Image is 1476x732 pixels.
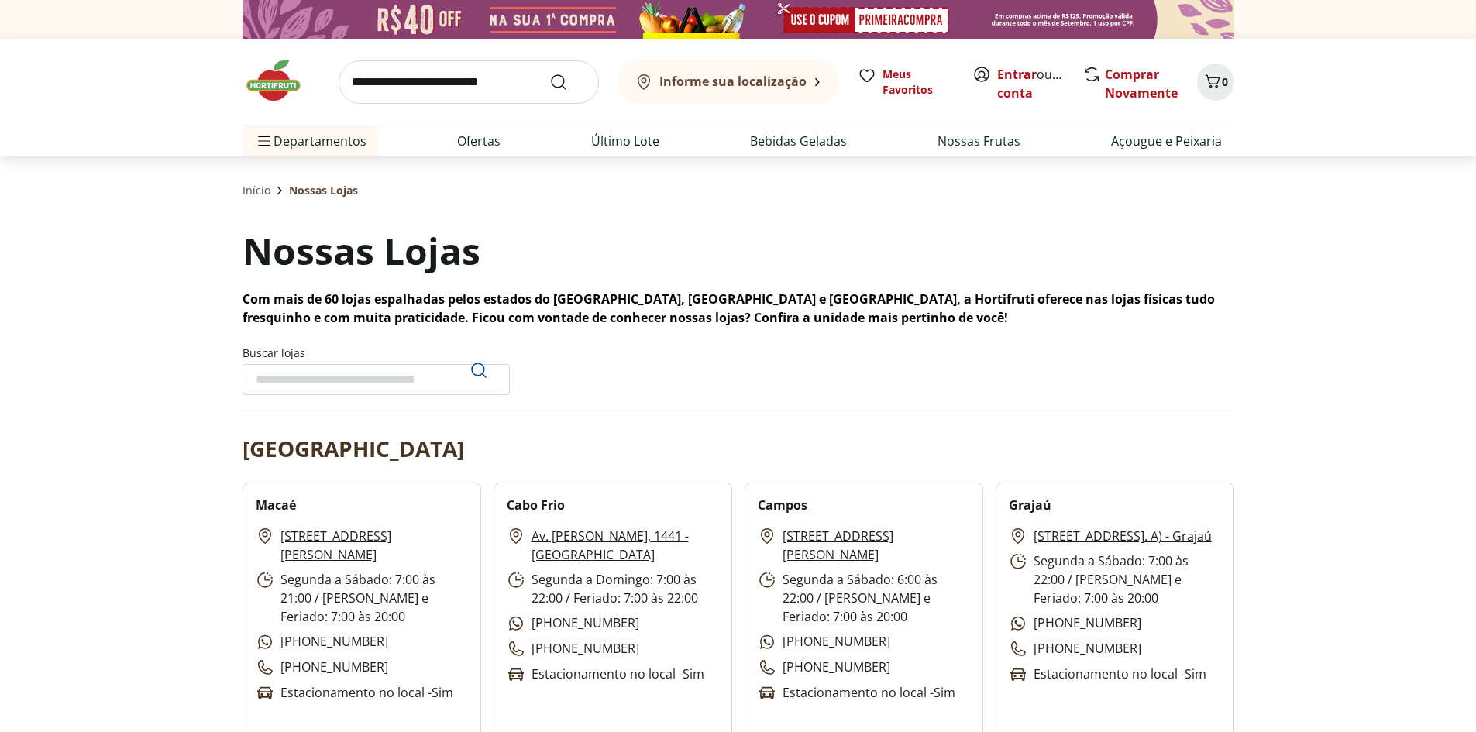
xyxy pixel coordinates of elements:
a: [STREET_ADDRESS]. A) - Grajaú [1034,527,1212,545]
input: search [339,60,599,104]
p: [PHONE_NUMBER] [1009,639,1141,658]
p: [PHONE_NUMBER] [758,632,890,651]
p: Estacionamento no local - Sim [758,683,955,703]
h2: Grajaú [1009,496,1051,514]
a: Ofertas [457,132,501,150]
p: [PHONE_NUMBER] [256,632,388,651]
span: ou [997,65,1066,102]
p: [PHONE_NUMBER] [758,658,890,677]
p: [PHONE_NUMBER] [507,639,639,658]
h1: Nossas Lojas [243,225,480,277]
h2: Campos [758,496,807,514]
button: Submit Search [549,73,587,91]
a: Açougue e Peixaria [1111,132,1222,150]
span: 0 [1222,74,1228,89]
img: Hortifruti [243,57,320,104]
span: Meus Favoritos [883,67,954,98]
a: Criar conta [997,66,1082,101]
a: Bebidas Geladas [750,132,847,150]
a: Início [243,183,270,198]
p: Estacionamento no local - Sim [1009,665,1206,684]
a: Meus Favoritos [858,67,954,98]
label: Buscar lojas [243,345,510,395]
h2: [GEOGRAPHIC_DATA] [243,433,464,464]
a: Entrar [997,66,1037,83]
p: [PHONE_NUMBER] [507,613,639,633]
a: [STREET_ADDRESS][PERSON_NAME] [783,527,970,564]
button: Informe sua localização [618,60,839,104]
a: Último Lote [591,132,659,150]
a: Nossas Frutas [938,132,1020,150]
p: Segunda a Domingo: 7:00 às 22:00 / Feriado: 7:00 às 22:00 [507,570,719,607]
a: Comprar Novamente [1105,66,1178,101]
h2: Cabo Frio [507,496,565,514]
a: [STREET_ADDRESS][PERSON_NAME] [280,527,468,564]
p: [PHONE_NUMBER] [256,658,388,677]
p: Segunda a Sábado: 7:00 às 22:00 / [PERSON_NAME] e Feriado: 7:00 às 20:00 [1009,552,1221,607]
button: Pesquisar [460,352,497,389]
p: [PHONE_NUMBER] [1009,613,1141,633]
p: Estacionamento no local - Sim [256,683,453,703]
p: Com mais de 60 lojas espalhadas pelos estados do [GEOGRAPHIC_DATA], [GEOGRAPHIC_DATA] e [GEOGRAPH... [243,290,1234,327]
p: Segunda a Sábado: 7:00 às 21:00 / [PERSON_NAME] e Feriado: 7:00 às 20:00 [256,570,468,626]
p: Estacionamento no local - Sim [507,665,704,684]
input: Buscar lojasPesquisar [243,364,510,395]
b: Informe sua localização [659,73,807,90]
h2: Macaé [256,496,296,514]
p: Segunda a Sábado: 6:00 às 22:00 / [PERSON_NAME] e Feriado: 7:00 às 20:00 [758,570,970,626]
button: Carrinho [1197,64,1234,101]
span: Departamentos [255,122,366,160]
span: Nossas Lojas [289,183,358,198]
a: Av. [PERSON_NAME], 1441 - [GEOGRAPHIC_DATA] [532,527,719,564]
button: Menu [255,122,274,160]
